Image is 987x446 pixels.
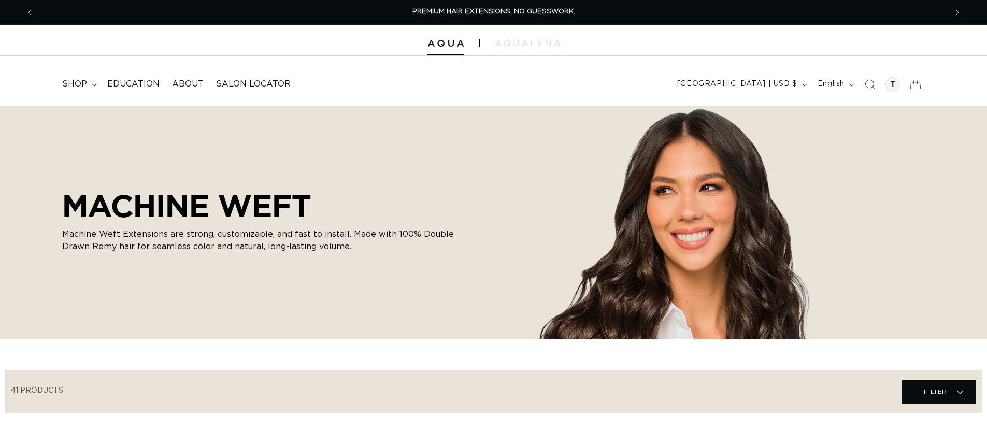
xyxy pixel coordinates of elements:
a: About [166,73,210,96]
span: 41 products [11,387,63,394]
span: PREMIUM HAIR EXTENSIONS. NO GUESSWORK. [412,8,575,15]
h2: MACHINE WEFT [62,188,456,224]
button: Next announcement [946,3,969,22]
span: English [818,79,845,90]
button: Previous announcement [18,3,41,22]
button: English [811,75,859,94]
span: Education [107,79,160,90]
span: shop [62,79,87,90]
button: [GEOGRAPHIC_DATA] | USD $ [671,75,811,94]
span: Salon Locator [216,79,291,90]
span: Filter [924,382,947,401]
p: Machine Weft Extensions are strong, customizable, and fast to install. Made with 100% Double Draw... [62,228,456,253]
a: Salon Locator [210,73,297,96]
span: About [172,79,204,90]
summary: Filter [902,380,976,404]
summary: Search [859,73,881,96]
summary: shop [56,73,101,96]
span: [GEOGRAPHIC_DATA] | USD $ [677,79,797,90]
img: Aqua Hair Extensions [427,40,464,47]
img: aqualyna.com [495,40,560,46]
a: Education [101,73,166,96]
